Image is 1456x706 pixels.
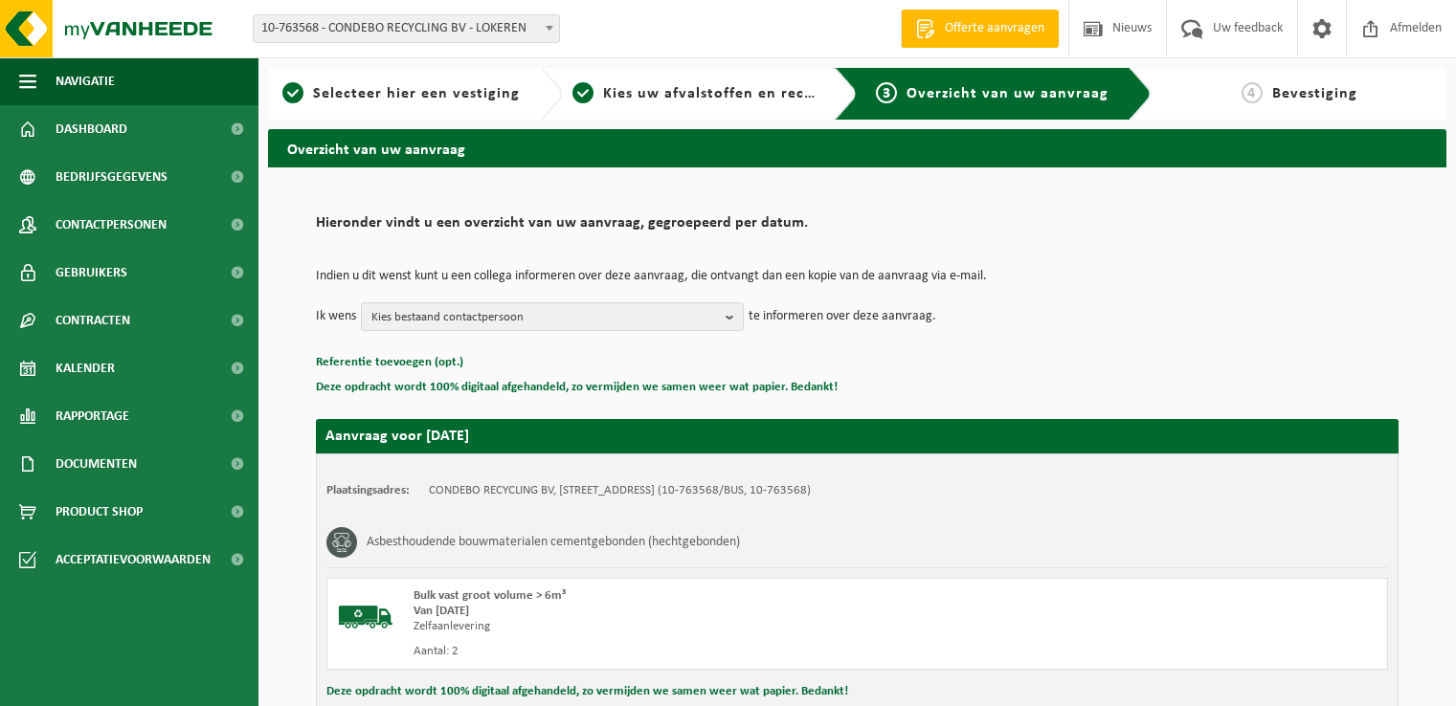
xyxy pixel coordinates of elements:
[56,344,115,392] span: Kalender
[282,82,303,103] span: 1
[316,375,838,400] button: Deze opdracht wordt 100% digitaal afgehandeld, zo vermijden we samen weer wat papier. Bedankt!
[414,605,469,617] strong: Van [DATE]
[414,589,566,602] span: Bulk vast groot volume > 6m³
[361,302,744,331] button: Kies bestaand contactpersoon
[278,82,525,105] a: 1Selecteer hier een vestiging
[316,302,356,331] p: Ik wens
[876,82,897,103] span: 3
[56,57,115,105] span: Navigatie
[316,350,463,375] button: Referentie toevoegen (opt.)
[414,644,934,659] div: Aantal: 2
[56,153,168,201] span: Bedrijfsgegevens
[56,201,167,249] span: Contactpersonen
[907,86,1109,101] span: Overzicht van uw aanvraag
[337,588,394,646] img: BL-SO-LV.png
[429,483,811,498] td: CONDEBO RECYCLING BV, [STREET_ADDRESS] (10-763568/BUS, 10-763568)
[901,10,1059,48] a: Offerte aanvragen
[414,619,934,634] div: Zelfaanlevering
[268,129,1446,166] h2: Overzicht van uw aanvraag
[313,86,520,101] span: Selecteer hier een vestiging
[316,215,1399,241] h2: Hieronder vindt u een overzicht van uw aanvraag, gegroepeerd per datum.
[253,14,560,43] span: 10-763568 - CONDEBO RECYCLING BV - LOKEREN
[56,297,130,344] span: Contracten
[56,249,127,297] span: Gebruikers
[56,105,127,153] span: Dashboard
[254,15,559,42] span: 10-763568 - CONDEBO RECYCLING BV - LOKEREN
[56,392,129,440] span: Rapportage
[56,440,137,488] span: Documenten
[367,527,740,558] h3: Asbesthoudende bouwmaterialen cementgebonden (hechtgebonden)
[56,536,211,584] span: Acceptatievoorwaarden
[326,679,848,704] button: Deze opdracht wordt 100% digitaal afgehandeld, zo vermijden we samen weer wat papier. Bedankt!
[56,488,143,536] span: Product Shop
[572,82,594,103] span: 2
[316,270,1399,283] p: Indien u dit wenst kunt u een collega informeren over deze aanvraag, die ontvangt dan een kopie v...
[371,303,718,332] span: Kies bestaand contactpersoon
[749,302,936,331] p: te informeren over deze aanvraag.
[572,82,819,105] a: 2Kies uw afvalstoffen en recipiënten
[1272,86,1357,101] span: Bevestiging
[603,86,866,101] span: Kies uw afvalstoffen en recipiënten
[325,429,469,444] strong: Aanvraag voor [DATE]
[1242,82,1263,103] span: 4
[940,19,1049,38] span: Offerte aanvragen
[326,484,410,496] strong: Plaatsingsadres:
